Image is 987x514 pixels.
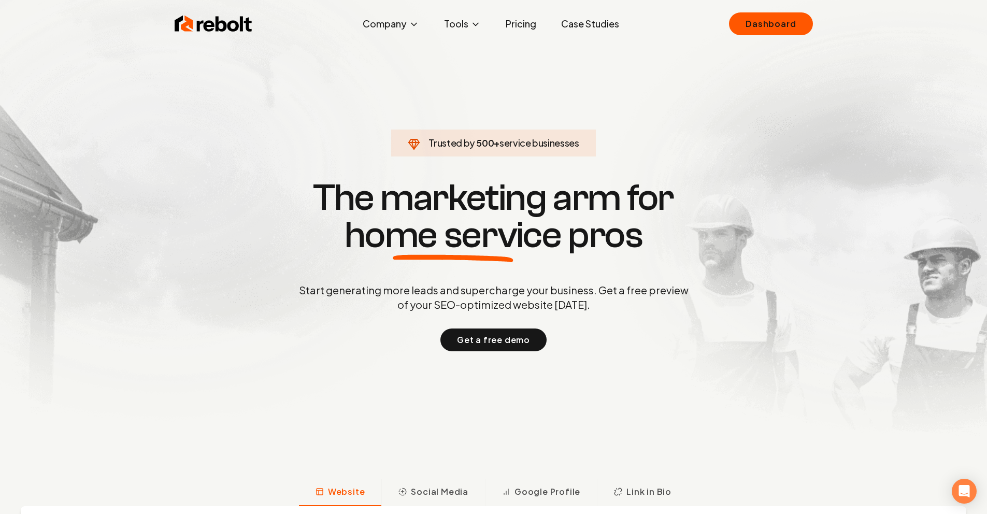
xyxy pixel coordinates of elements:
[345,217,562,254] span: home service
[514,486,580,498] span: Google Profile
[428,137,475,149] span: Trusted by
[553,13,627,34] a: Case Studies
[354,13,427,34] button: Company
[485,479,597,506] button: Google Profile
[381,479,485,506] button: Social Media
[497,13,545,34] a: Pricing
[245,179,742,254] h1: The marketing arm for pros
[476,136,494,150] span: 500
[411,486,468,498] span: Social Media
[499,137,579,149] span: service businesses
[299,479,382,506] button: Website
[297,283,691,312] p: Start generating more leads and supercharge your business. Get a free preview of your SEO-optimiz...
[175,13,252,34] img: Rebolt Logo
[597,479,688,506] button: Link in Bio
[440,329,547,351] button: Get a free demo
[729,12,812,35] a: Dashboard
[328,486,365,498] span: Website
[436,13,489,34] button: Tools
[626,486,671,498] span: Link in Bio
[952,479,977,504] div: Open Intercom Messenger
[494,137,499,149] span: +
